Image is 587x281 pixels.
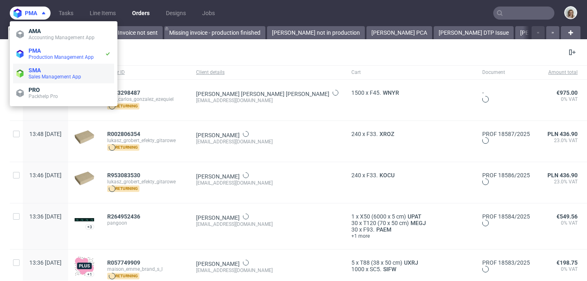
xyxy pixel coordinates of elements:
a: [PERSON_NAME] [196,214,240,221]
a: Designs [161,7,191,20]
span: 0% VAT [543,96,578,103]
span: 13:46 [DATE] [29,172,62,178]
a: UXRJ [402,259,420,266]
span: PLN 436.90 [547,131,578,137]
span: Packhelp Pro [29,94,58,99]
span: Sales Management App [29,74,81,80]
img: plus-icon.676465ae8f3a83198b3f.png [75,256,94,276]
span: 1 [351,213,355,220]
span: 5 [351,259,355,266]
div: x [351,172,469,178]
a: [PERSON_NAME] DTP Issue [434,26,514,39]
span: Production Management App [29,54,94,60]
a: [PERSON_NAME] [196,173,240,180]
span: F33. [366,172,378,178]
a: Line Items [85,7,121,20]
a: XROZ [378,131,396,137]
span: R953083530 [107,172,140,178]
span: €975.00 [556,89,578,96]
span: 23.0% VAT [543,178,578,185]
span: Document [482,69,530,76]
span: R033298487 [107,89,140,96]
div: x [351,131,469,137]
span: R057749909 [107,259,140,266]
span: F45. [370,89,381,96]
a: PROF 18587/2025 [482,131,530,137]
span: SC5. [370,266,382,272]
span: returning [107,144,139,151]
a: [PERSON_NAME] [196,261,240,267]
span: 0% VAT [543,220,578,226]
span: AMA [29,28,41,34]
a: Invoice not sent [113,26,163,39]
span: T120 (70 x 50 cm) [363,220,409,226]
span: PRO [29,87,40,93]
img: plain-eco.9b3ba858dad33fd82c36.png [75,172,94,185]
img: version_two_editor_design.png [75,218,94,221]
a: All [8,26,31,39]
span: 30 [351,220,358,226]
div: x [351,259,469,266]
div: - [482,89,530,104]
span: Cart [351,69,469,76]
span: F33. [366,131,378,137]
span: 1000 [351,266,364,272]
a: KOCU [378,172,396,178]
span: F93. [363,226,375,233]
span: PMA [29,47,41,54]
div: x [351,213,469,220]
span: returning [107,273,139,279]
span: T88 (38 x 50 cm) [360,259,402,266]
span: 1500 [351,89,364,96]
a: SMASales Management App [13,64,114,83]
span: returning [107,103,139,109]
span: €198.75 [556,259,578,266]
a: SIFW [382,266,398,272]
span: 0% VAT [543,266,578,272]
a: AMAAccounting Management App [13,25,114,44]
button: pma [10,7,51,20]
a: PROF 18586/2025 [482,172,530,178]
div: [EMAIL_ADDRESS][DOMAIN_NAME] [196,97,338,104]
span: 13:48 [DATE] [29,131,62,137]
span: lukasz_grobert_efekty_gitarowe [107,137,183,144]
a: R033298487 [107,89,142,96]
a: PAEM [375,226,393,233]
span: R264952436 [107,213,140,220]
div: x [351,266,469,272]
a: +1 more [351,233,469,239]
a: [PERSON_NAME] not in production [267,26,365,39]
a: PROF 18584/2025 [482,213,530,220]
a: R953083530 [107,172,142,178]
div: +3 [87,225,92,229]
span: 13:36 [DATE] [29,259,62,266]
span: 240 [351,131,361,137]
span: pangoon [107,220,183,226]
span: 23.0% VAT [543,137,578,144]
div: x [351,89,469,96]
img: Monika Poźniak [565,7,576,18]
img: logo [13,9,25,18]
span: Amount total [543,69,578,76]
div: [EMAIL_ADDRESS][DOMAIN_NAME] [196,138,338,145]
a: UPAT [406,213,423,220]
a: [PERSON_NAME] [PERSON_NAME] [PERSON_NAME] [196,91,329,97]
div: [EMAIL_ADDRESS][DOMAIN_NAME] [196,221,338,227]
span: MEGJ [409,220,428,226]
div: [EMAIL_ADDRESS][DOMAIN_NAME] [196,267,338,274]
a: Jobs [197,7,220,20]
div: [EMAIL_ADDRESS][DOMAIN_NAME] [196,180,338,186]
a: [PERSON_NAME] PCA [366,26,432,39]
span: returning [107,185,139,192]
div: x [351,220,469,226]
img: plain-eco.9b3ba858dad33fd82c36.png [75,130,94,144]
span: maison_emme_brand_s_l [107,266,183,272]
span: R002806354 [107,131,140,137]
a: WNYR [381,89,401,96]
span: €549.56 [556,213,578,220]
